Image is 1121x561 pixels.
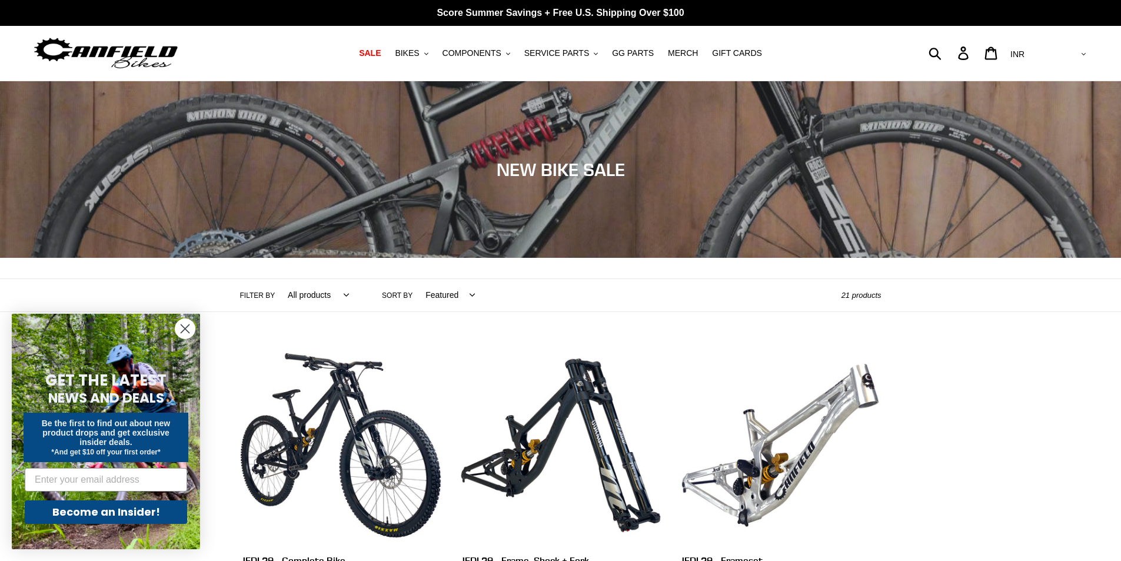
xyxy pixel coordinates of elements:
[612,48,654,58] span: GG PARTS
[42,419,171,447] span: Be the first to find out about new product drops and get exclusive insider deals.
[935,40,965,66] input: Search
[706,45,768,61] a: GIFT CARDS
[359,48,381,58] span: SALE
[175,318,195,339] button: Close dialog
[606,45,660,61] a: GG PARTS
[443,48,501,58] span: COMPONENTS
[25,500,187,524] button: Become an Insider!
[353,45,387,61] a: SALE
[662,45,704,61] a: MERCH
[395,48,419,58] span: BIKES
[240,290,275,301] label: Filter by
[437,45,516,61] button: COMPONENTS
[32,35,179,72] img: Canfield Bikes
[382,290,413,301] label: Sort by
[524,48,589,58] span: SERVICE PARTS
[497,159,625,180] span: NEW BIKE SALE
[712,48,762,58] span: GIFT CARDS
[841,291,882,300] span: 21 products
[518,45,604,61] button: SERVICE PARTS
[51,448,160,456] span: *And get $10 off your first order*
[45,370,167,391] span: GET THE LATEST
[389,45,434,61] button: BIKES
[25,468,187,492] input: Enter your email address
[48,389,164,407] span: NEWS AND DEALS
[668,48,698,58] span: MERCH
